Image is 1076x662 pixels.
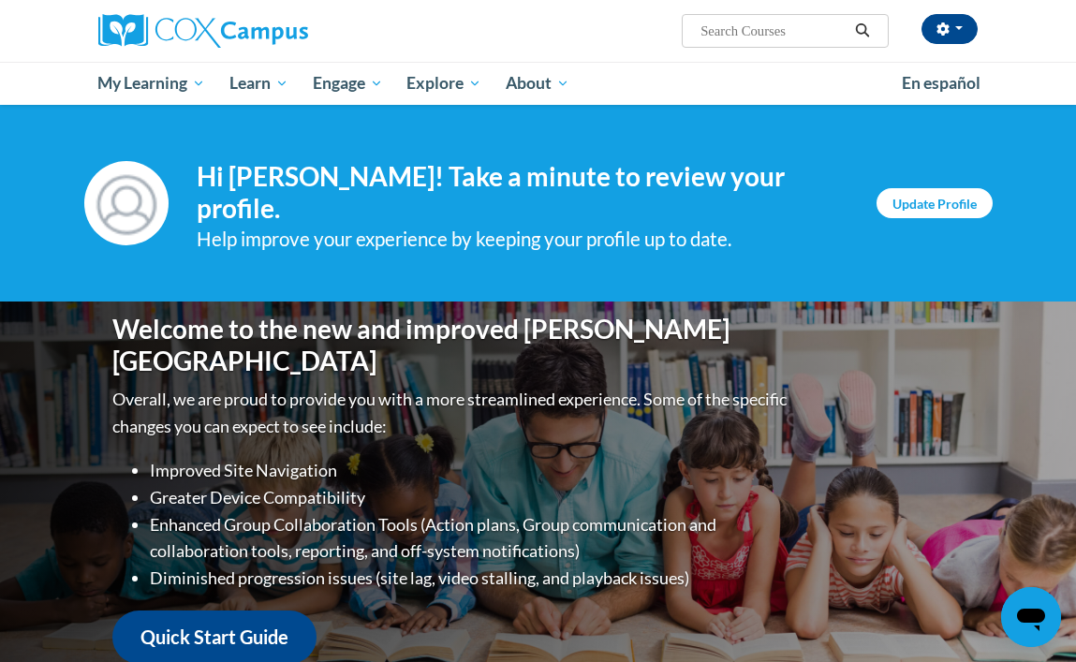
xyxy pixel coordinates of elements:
[921,14,978,44] button: Account Settings
[890,64,993,103] a: En español
[150,484,791,511] li: Greater Device Compatibility
[150,457,791,484] li: Improved Site Navigation
[84,62,993,105] div: Main menu
[86,62,218,105] a: My Learning
[197,224,848,255] div: Help improve your experience by keeping your profile up to date.
[217,62,301,105] a: Learn
[406,72,481,95] span: Explore
[494,62,582,105] a: About
[394,62,494,105] a: Explore
[229,72,288,95] span: Learn
[197,161,848,224] h4: Hi [PERSON_NAME]! Take a minute to review your profile.
[301,62,395,105] a: Engage
[1001,587,1061,647] iframe: Button to launch messaging window, conversation in progress
[112,386,791,440] p: Overall, we are proud to provide you with a more streamlined experience. Some of the specific cha...
[313,72,383,95] span: Engage
[98,14,308,48] img: Cox Campus
[848,20,877,42] button: Search
[112,314,791,376] h1: Welcome to the new and improved [PERSON_NAME][GEOGRAPHIC_DATA]
[97,72,205,95] span: My Learning
[150,511,791,566] li: Enhanced Group Collaboration Tools (Action plans, Group communication and collaboration tools, re...
[902,73,980,93] span: En español
[877,188,993,218] a: Update Profile
[506,72,569,95] span: About
[150,565,791,592] li: Diminished progression issues (site lag, video stalling, and playback issues)
[84,161,169,245] img: Profile Image
[98,14,373,48] a: Cox Campus
[699,20,848,42] input: Search Courses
